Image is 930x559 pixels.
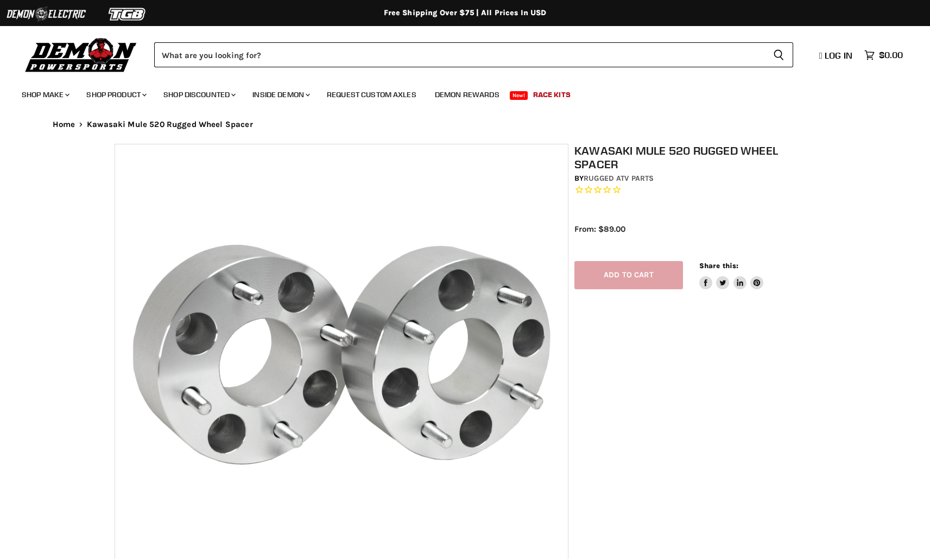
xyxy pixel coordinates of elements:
[154,42,793,67] form: Product
[699,261,764,290] aside: Share this:
[879,50,903,60] span: $0.00
[244,84,317,106] a: Inside Demon
[510,91,528,100] span: New!
[14,79,900,106] ul: Main menu
[87,120,253,129] span: Kawasaki Mule 520 Rugged Wheel Spacer
[574,144,822,171] h1: Kawasaki Mule 520 Rugged Wheel Spacer
[859,47,908,63] a: $0.00
[87,4,168,24] img: TGB Logo 2
[574,185,822,196] span: Rated 0.0 out of 5 stars 0 reviews
[14,84,76,106] a: Shop Make
[22,35,141,74] img: Demon Powersports
[699,262,738,270] span: Share this:
[53,120,75,129] a: Home
[155,84,242,106] a: Shop Discounted
[31,8,900,18] div: Free Shipping Over $75 | All Prices In USD
[319,84,425,106] a: Request Custom Axles
[814,50,859,60] a: Log in
[764,42,793,67] button: Search
[31,120,900,129] nav: Breadcrumbs
[574,173,822,185] div: by
[78,84,153,106] a: Shop Product
[427,84,508,106] a: Demon Rewards
[5,4,87,24] img: Demon Electric Logo 2
[584,174,654,183] a: Rugged ATV Parts
[825,50,852,61] span: Log in
[525,84,579,106] a: Race Kits
[574,224,625,234] span: From: $89.00
[154,42,764,67] input: Search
